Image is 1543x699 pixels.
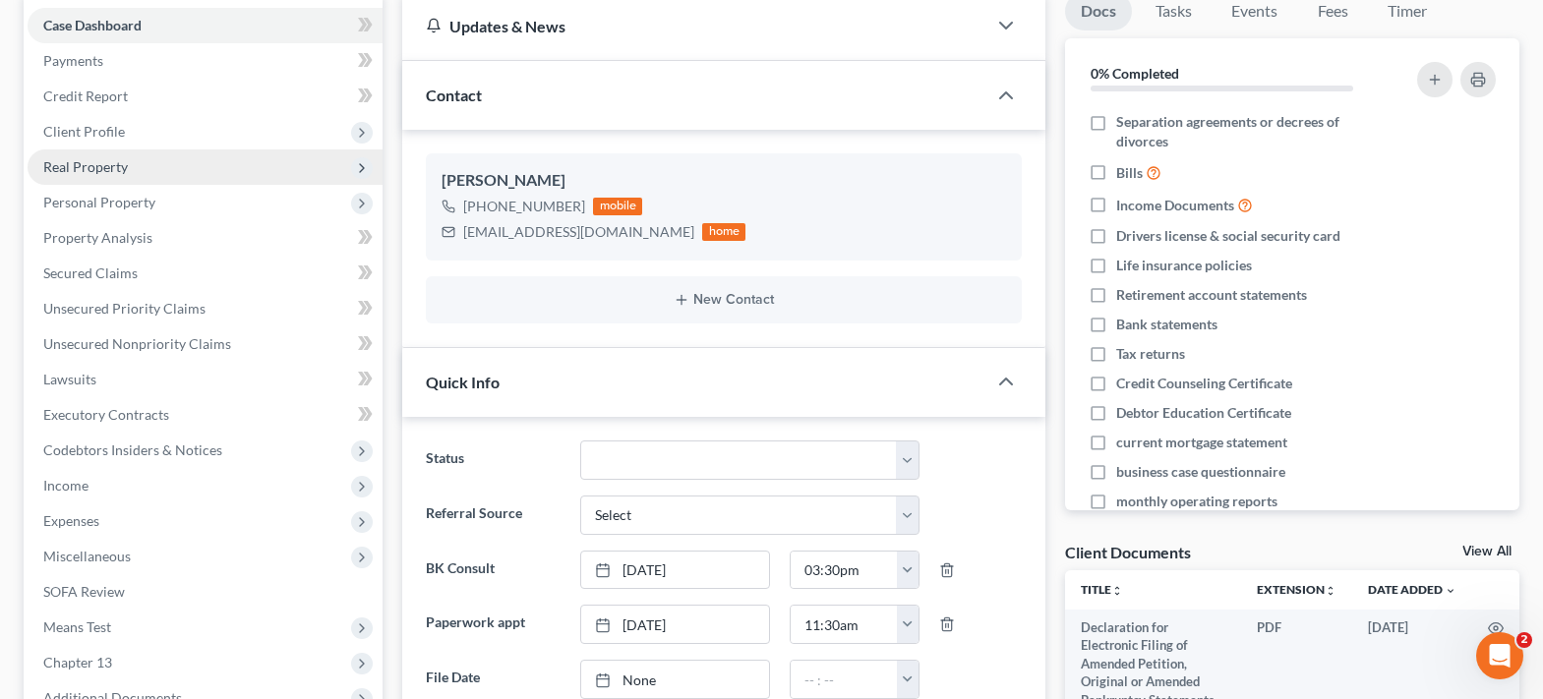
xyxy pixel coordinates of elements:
span: current mortgage statement [1116,433,1287,452]
input: -- : -- [791,552,898,589]
span: Tax returns [1116,344,1185,364]
div: [PERSON_NAME] [442,169,1006,193]
span: Executory Contracts [43,406,169,423]
span: Chapter 13 [43,654,112,670]
input: -- : -- [791,661,898,698]
i: expand_more [1445,585,1456,597]
span: Case Dashboard [43,17,142,33]
a: Unsecured Priority Claims [28,291,383,326]
span: Payments [43,52,103,69]
span: Real Property [43,158,128,175]
span: Income Documents [1116,196,1234,215]
a: Unsecured Nonpriority Claims [28,326,383,362]
span: Credit Counseling Certificate [1116,374,1292,393]
a: Lawsuits [28,362,383,397]
span: SOFA Review [43,583,125,600]
span: Personal Property [43,194,155,210]
span: Property Analysis [43,229,152,246]
span: Contact [426,86,482,104]
div: home [702,223,745,241]
a: View All [1462,545,1512,558]
label: Status [416,440,570,480]
label: Paperwork appt [416,605,570,644]
span: Unsecured Priority Claims [43,300,206,317]
div: mobile [593,198,642,215]
span: Codebtors Insiders & Notices [43,441,222,458]
span: Unsecured Nonpriority Claims [43,335,231,352]
i: unfold_more [1111,585,1123,597]
span: monthly operating reports [1116,492,1277,511]
span: Quick Info [426,373,500,391]
span: Drivers license & social security card [1116,226,1340,246]
button: New Contact [442,292,1006,308]
a: Date Added expand_more [1368,582,1456,597]
a: Credit Report [28,79,383,114]
span: Retirement account statements [1116,285,1307,305]
span: Credit Report [43,87,128,104]
span: Bank statements [1116,315,1217,334]
span: Income [43,477,89,494]
span: Debtor Education Certificate [1116,403,1291,423]
a: Property Analysis [28,220,383,256]
label: Referral Source [416,495,570,535]
iframe: Intercom live chat [1476,632,1523,679]
span: Miscellaneous [43,548,131,564]
span: Client Profile [43,123,125,140]
span: business case questionnaire [1116,462,1285,482]
a: Titleunfold_more [1081,582,1123,597]
a: SOFA Review [28,574,383,610]
div: [PHONE_NUMBER] [463,197,585,216]
label: File Date [416,660,570,699]
div: Client Documents [1065,542,1191,562]
a: [DATE] [581,552,769,589]
span: Separation agreements or decrees of divorces [1116,112,1389,151]
span: Lawsuits [43,371,96,387]
span: Secured Claims [43,264,138,281]
label: BK Consult [416,551,570,590]
div: [EMAIL_ADDRESS][DOMAIN_NAME] [463,222,694,242]
span: 2 [1516,632,1532,648]
a: Case Dashboard [28,8,383,43]
a: Secured Claims [28,256,383,291]
i: unfold_more [1325,585,1336,597]
input: -- : -- [791,606,898,643]
span: Expenses [43,512,99,529]
a: None [581,661,769,698]
div: Updates & News [426,16,963,36]
span: Means Test [43,618,111,635]
a: [DATE] [581,606,769,643]
a: Extensionunfold_more [1257,582,1336,597]
a: Payments [28,43,383,79]
span: Life insurance policies [1116,256,1252,275]
a: Executory Contracts [28,397,383,433]
strong: 0% Completed [1091,65,1179,82]
span: Bills [1116,163,1143,183]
